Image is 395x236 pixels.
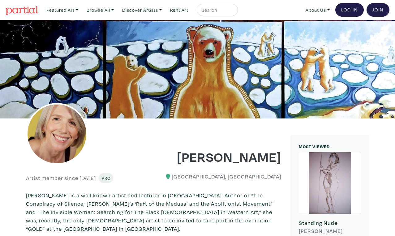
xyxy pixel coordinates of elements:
[167,4,191,16] a: Rent Art
[26,103,88,165] img: phpThumb.php
[119,4,165,16] a: Discover Artists
[101,175,110,181] span: Pro
[299,228,361,234] h6: [PERSON_NAME]
[299,220,361,226] h6: Standing Nude
[367,3,389,17] a: Join
[303,4,333,16] a: About Us
[26,191,281,233] p: [PERSON_NAME] is a well known artist and lecturer in [GEOGRAPHIC_DATA]. Author of “The Conspiracy...
[158,148,281,165] h1: [PERSON_NAME]
[84,4,117,16] a: Browse All
[201,6,232,14] input: Search
[299,144,330,149] small: MOST VIEWED
[44,4,81,16] a: Featured Art
[158,173,281,180] h6: [GEOGRAPHIC_DATA], [GEOGRAPHIC_DATA]
[26,175,96,182] h6: Artist member since [DATE]
[335,3,364,17] a: Log In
